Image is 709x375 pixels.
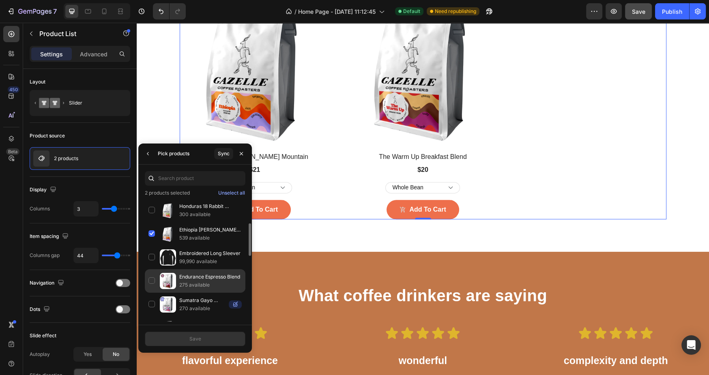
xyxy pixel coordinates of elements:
[194,331,379,345] p: wonderful
[54,156,78,161] p: 2 products
[160,273,176,289] img: collections
[153,3,186,19] div: Undo/Redo
[145,171,245,186] input: Search product
[218,189,245,197] button: Unselect all
[113,351,119,358] span: No
[179,273,242,281] p: Endurance Espresso Blend
[30,184,58,195] div: Display
[298,7,376,16] span: Home Page - [DATE] 11:12:45
[30,351,50,358] div: Autoplay
[435,8,476,15] span: Need republishing
[179,234,242,242] p: 539 available
[30,304,52,315] div: Dots
[214,148,233,159] button: Sync
[160,249,176,266] img: collections
[179,296,226,304] p: Sumatra Gayo Natural
[145,332,245,346] button: Save
[30,78,45,86] div: Layout
[30,252,60,259] div: Columns gap
[632,8,645,15] span: Save
[30,332,56,339] div: Slide effect
[179,257,242,266] p: 99,990 available
[6,148,19,155] div: Beta
[403,8,420,15] span: Default
[662,7,682,16] div: Publish
[30,132,65,139] div: Product source
[162,264,410,282] span: What coffee drinkers are saying
[105,182,141,192] div: Add to cart
[179,210,242,219] p: 300 available
[53,6,57,16] p: 7
[179,304,226,313] p: 270 available
[145,189,190,197] p: 2 products selected
[189,335,201,343] div: Save
[3,3,60,19] button: 7
[39,29,108,39] p: Product List
[681,335,701,355] div: Open Intercom Messenger
[112,141,124,153] div: $21
[625,3,652,19] button: Save
[387,331,571,345] p: complexity and depth
[250,177,322,197] button: Add to cart
[43,129,193,140] a: Ethiopia Guji Kayon Mountain
[8,86,19,93] div: 450
[179,202,242,210] p: Honduras 18 Rabbit Women's Collective
[33,150,49,167] img: product feature img
[45,332,141,343] span: flavorful experience
[294,7,296,16] span: /
[160,296,176,313] img: collections
[218,150,230,157] div: Sync
[655,3,689,19] button: Publish
[74,201,98,216] input: Auto
[69,94,118,112] div: Slider
[80,50,107,58] p: Advanced
[280,141,292,153] div: $20
[30,278,66,289] div: Navigation
[160,320,176,336] img: collections
[40,50,63,58] p: Settings
[43,129,193,140] h2: Ethiopia [PERSON_NAME] Mountain
[179,249,242,257] p: Embroidered Long Sleever
[137,23,709,375] iframe: Design area
[82,177,154,197] button: Add to cart
[74,248,98,263] input: Auto
[84,351,92,358] span: Yes
[30,205,50,212] div: Columns
[160,226,176,242] img: collections
[273,182,309,192] div: Add to cart
[179,226,242,234] p: Ethiopia [PERSON_NAME] Mountain
[179,281,242,289] p: 275 available
[158,150,189,157] div: Pick products
[211,129,361,140] a: The Warm Up Breakfast Blend
[30,231,70,242] div: Item spacing
[179,320,242,328] p: Costa Rica Tarrazú Lactic Anaerobic
[160,202,176,219] img: collections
